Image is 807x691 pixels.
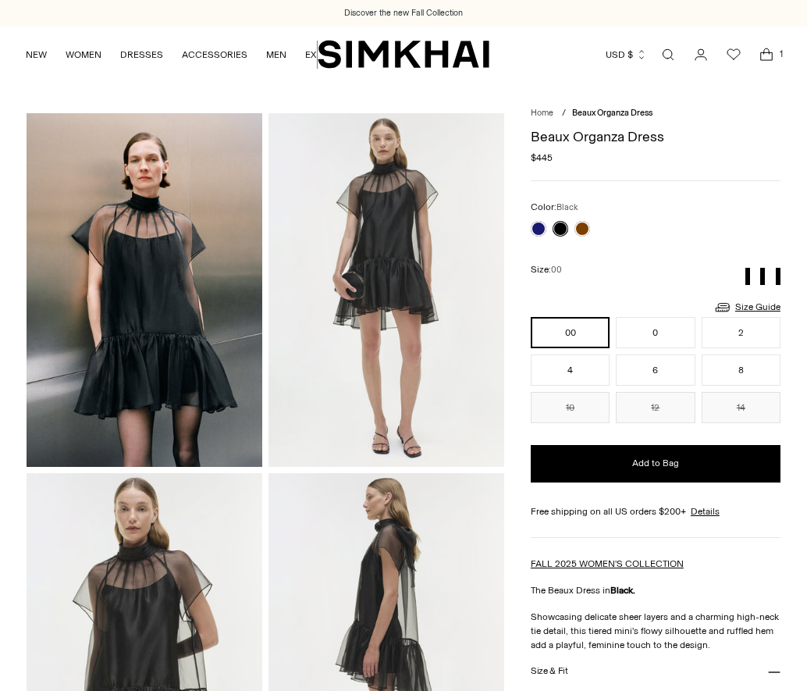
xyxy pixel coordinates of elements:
p: The Beaux Dress in [531,583,780,597]
button: 6 [616,354,695,386]
button: 0 [616,317,695,348]
a: SIMKHAI [318,39,489,69]
span: Black [556,202,578,212]
div: Free shipping on all US orders $200+ [531,504,780,518]
a: Go to the account page [685,39,716,70]
button: Add to Bag [531,445,780,483]
p: Showcasing delicate sheer layers and a charming high-neck tie detail, this tiered mini's flowy si... [531,610,780,652]
span: $445 [531,151,553,165]
label: Color: [531,200,578,215]
a: Details [691,504,720,518]
a: MEN [266,37,286,72]
label: Size: [531,262,562,277]
span: 1 [774,47,788,61]
h3: Size & Fit [531,666,568,676]
a: ACCESSORIES [182,37,247,72]
a: Open cart modal [751,39,782,70]
a: Home [531,108,553,118]
button: 12 [616,392,695,423]
button: 10 [531,392,610,423]
button: USD $ [606,37,647,72]
a: Open search modal [652,39,684,70]
span: Beaux Organza Dress [572,108,652,118]
span: Add to Bag [632,457,679,470]
button: 00 [531,317,610,348]
button: 4 [531,354,610,386]
a: NEW [26,37,47,72]
a: Wishlist [718,39,749,70]
button: 2 [702,317,780,348]
a: DRESSES [120,37,163,72]
a: EXPLORE [305,37,346,72]
div: / [562,107,566,120]
a: Discover the new Fall Collection [344,7,463,20]
button: 8 [702,354,780,386]
h1: Beaux Organza Dress [531,130,780,144]
span: 00 [551,265,562,275]
strong: Black. [610,585,635,596]
a: FALL 2025 WOMEN'S COLLECTION [531,558,684,569]
a: Size Guide [713,297,780,317]
nav: breadcrumbs [531,107,780,120]
img: Beaux Organza Dress [268,113,504,467]
img: Beaux Organza Dress [27,113,262,467]
button: 14 [702,392,780,423]
a: WOMEN [66,37,101,72]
